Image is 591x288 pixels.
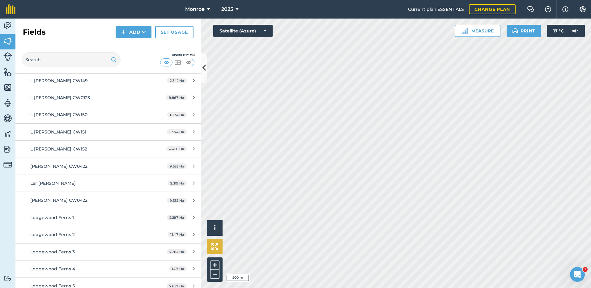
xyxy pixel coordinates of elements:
[30,197,87,203] span: [PERSON_NAME] CW0422
[22,52,121,67] input: Search
[167,129,187,134] span: 5.974 Ha
[155,26,193,38] a: Set usage
[167,78,187,83] span: 2.342 Ha
[30,266,75,272] span: Lodgewood Ferns 4
[512,27,518,35] img: svg+xml;base64,PHN2ZyB4bWxucz0iaHR0cDovL3d3dy53My5vcmcvMjAwMC9zdmciIHdpZHRoPSIxOSIgaGVpZ2h0PSIyNC...
[30,232,75,237] span: Lodgewood Ferns 2
[15,141,201,157] a: L [PERSON_NAME] CW1524.456 Ha
[408,6,464,13] span: Current plan : ESSENTIALS
[579,6,586,12] img: A cog icon
[111,56,117,63] img: svg+xml;base64,PHN2ZyB4bWxucz0iaHR0cDovL3d3dy53My5vcmcvMjAwMC9zdmciIHdpZHRoPSIxOSIgaGVpZ2h0PSIyNC...
[547,25,585,37] button: 17 °C
[168,232,187,237] span: 13.47 Ha
[15,209,201,226] a: Lodgewood Ferns 12.297 Ha
[30,249,75,255] span: Lodgewood Ferns 3
[210,270,219,279] button: –
[166,95,187,100] span: 8.887 Ha
[3,36,12,46] img: svg+xml;base64,PHN2ZyB4bWxucz0iaHR0cDovL3d3dy53My5vcmcvMjAwMC9zdmciIHdpZHRoPSI1NiIgaGVpZ2h0PSI2MC...
[3,52,12,61] img: svg+xml;base64,PD94bWwgdmVyc2lvbj0iMS4wIiBlbmNvZGluZz0idXRmLTgiPz4KPCEtLSBHZW5lcmF0b3I6IEFkb2JlIE...
[30,129,86,135] span: L [PERSON_NAME] CW151
[570,267,585,282] iframe: Intercom live chat
[167,198,187,203] span: 9.535 Ha
[210,260,219,270] button: +
[121,28,125,36] img: svg+xml;base64,PHN2ZyB4bWxucz0iaHR0cDovL3d3dy53My5vcmcvMjAwMC9zdmciIHdpZHRoPSIxNCIgaGVpZ2h0PSIyNC...
[30,95,90,100] span: L [PERSON_NAME] CW0123
[167,215,187,220] span: 2.297 Ha
[30,180,76,186] span: Lar [PERSON_NAME]
[169,266,187,271] span: 14.7 Ha
[15,175,201,192] a: Lar [PERSON_NAME]2.319 Ha
[461,28,468,34] img: Ruler icon
[30,112,87,117] span: L [PERSON_NAME] CW150
[15,260,201,277] a: Lodgewood Ferns 414.7 Ha
[168,180,187,186] span: 2.319 Ha
[569,25,581,37] img: svg+xml;base64,PD94bWwgdmVyc2lvbj0iMS4wIiBlbmNvZGluZz0idXRmLTgiPz4KPCEtLSBHZW5lcmF0b3I6IEFkb2JlIE...
[15,89,201,106] a: L [PERSON_NAME] CW01238.887 Ha
[527,6,534,12] img: Two speech bubbles overlapping with the left bubble in the forefront
[15,72,201,89] a: L [PERSON_NAME] CW1492.342 Ha
[562,6,568,13] img: svg+xml;base64,PHN2ZyB4bWxucz0iaHR0cDovL3d3dy53My5vcmcvMjAwMC9zdmciIHdpZHRoPSIxNyIgaGVpZ2h0PSIxNy...
[116,26,151,38] button: Add
[185,59,193,66] img: svg+xml;base64,PHN2ZyB4bWxucz0iaHR0cDovL3d3dy53My5vcmcvMjAwMC9zdmciIHdpZHRoPSI1MCIgaGVpZ2h0PSI0MC...
[3,21,12,30] img: svg+xml;base64,PD94bWwgdmVyc2lvbj0iMS4wIiBlbmNvZGluZz0idXRmLTgiPz4KPCEtLSBHZW5lcmF0b3I6IEFkb2JlIE...
[3,67,12,77] img: svg+xml;base64,PHN2ZyB4bWxucz0iaHR0cDovL3d3dy53My5vcmcvMjAwMC9zdmciIHdpZHRoPSI1NiIgaGVpZ2h0PSI2MC...
[15,124,201,140] a: L [PERSON_NAME] CW1515.974 Ha
[507,25,541,37] button: Print
[30,163,87,169] span: [PERSON_NAME] CW0422
[3,98,12,108] img: svg+xml;base64,PD94bWwgdmVyc2lvbj0iMS4wIiBlbmNvZGluZz0idXRmLTgiPz4KPCEtLSBHZW5lcmF0b3I6IEFkb2JlIE...
[15,192,201,209] a: [PERSON_NAME] CW04229.535 Ha
[160,53,195,58] div: Visibility: On
[185,6,205,13] span: Monroe
[469,4,516,14] a: Change plan
[214,224,216,232] span: i
[211,243,218,250] img: Four arrows, one pointing top left, one top right, one bottom right and the last bottom left
[167,249,187,254] span: 7.264 Ha
[30,78,88,83] span: L [PERSON_NAME] CW149
[167,112,187,117] span: 6.134 Ha
[167,163,187,169] span: 9.533 Ha
[583,267,588,272] span: 1
[455,25,500,37] button: Measure
[15,244,201,260] a: Lodgewood Ferns 37.264 Ha
[163,59,170,66] img: svg+xml;base64,PHN2ZyB4bWxucz0iaHR0cDovL3d3dy53My5vcmcvMjAwMC9zdmciIHdpZHRoPSI1MCIgaGVpZ2h0PSI0MC...
[30,215,74,220] span: Lodgewood Ferns 1
[15,226,201,243] a: Lodgewood Ferns 213.47 Ha
[3,160,12,169] img: svg+xml;base64,PD94bWwgdmVyc2lvbj0iMS4wIiBlbmNvZGluZz0idXRmLTgiPz4KPCEtLSBHZW5lcmF0b3I6IEFkb2JlIE...
[15,158,201,175] a: [PERSON_NAME] CW04229.533 Ha
[207,220,223,236] button: i
[23,27,46,37] h2: Fields
[544,6,552,12] img: A question mark icon
[166,146,187,151] span: 4.456 Ha
[3,275,12,281] img: svg+xml;base64,PD94bWwgdmVyc2lvbj0iMS4wIiBlbmNvZGluZz0idXRmLTgiPz4KPCEtLSBHZW5lcmF0b3I6IEFkb2JlIE...
[15,106,201,123] a: L [PERSON_NAME] CW1506.134 Ha
[213,25,273,37] button: Satellite (Azure)
[3,114,12,123] img: svg+xml;base64,PD94bWwgdmVyc2lvbj0iMS4wIiBlbmNvZGluZz0idXRmLTgiPz4KPCEtLSBHZW5lcmF0b3I6IEFkb2JlIE...
[3,129,12,138] img: svg+xml;base64,PD94bWwgdmVyc2lvbj0iMS4wIiBlbmNvZGluZz0idXRmLTgiPz4KPCEtLSBHZW5lcmF0b3I6IEFkb2JlIE...
[553,25,564,37] span: 17 ° C
[3,83,12,92] img: svg+xml;base64,PHN2ZyB4bWxucz0iaHR0cDovL3d3dy53My5vcmcvMjAwMC9zdmciIHdpZHRoPSI1NiIgaGVpZ2h0PSI2MC...
[221,6,233,13] span: 2025
[174,59,181,66] img: svg+xml;base64,PHN2ZyB4bWxucz0iaHR0cDovL3d3dy53My5vcmcvMjAwMC9zdmciIHdpZHRoPSI1MCIgaGVpZ2h0PSI0MC...
[3,145,12,154] img: svg+xml;base64,PD94bWwgdmVyc2lvbj0iMS4wIiBlbmNvZGluZz0idXRmLTgiPz4KPCEtLSBHZW5lcmF0b3I6IEFkb2JlIE...
[6,4,15,14] img: fieldmargin Logo
[30,146,87,152] span: L [PERSON_NAME] CW152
